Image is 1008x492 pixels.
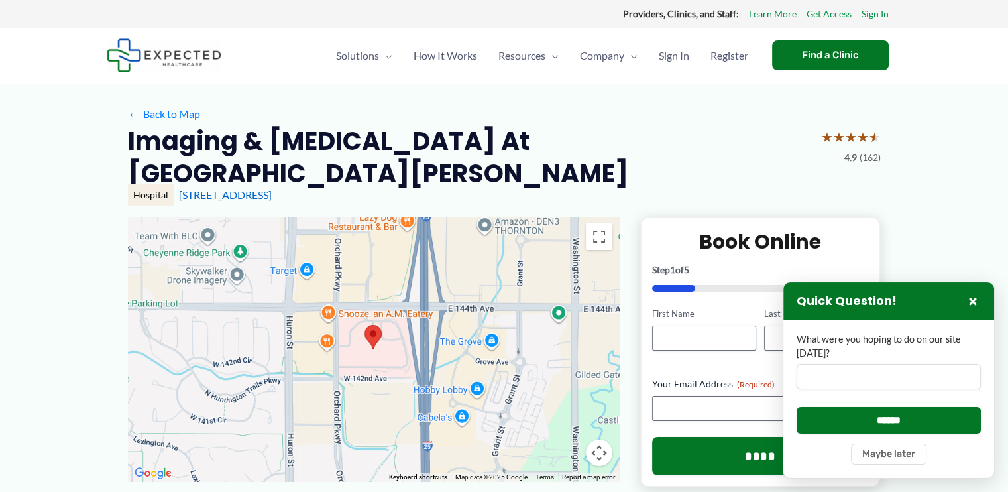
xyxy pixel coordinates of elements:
[862,5,889,23] a: Sign In
[797,333,981,360] label: What were you hoping to do on our site [DATE]?
[652,377,869,391] label: Your Email Address
[764,308,868,320] label: Last Name
[586,440,612,466] button: Map camera controls
[455,473,528,481] span: Map data ©2025 Google
[128,107,140,120] span: ←
[179,188,272,201] a: [STREET_ADDRESS]
[325,32,759,79] nav: Primary Site Navigation
[128,104,200,124] a: ←Back to Map
[128,125,811,190] h2: Imaging & [MEDICAL_DATA] at [GEOGRAPHIC_DATA][PERSON_NAME]
[652,265,869,275] p: Step of
[128,184,174,206] div: Hospital
[580,32,624,79] span: Company
[535,473,554,481] a: Terms (opens in new tab)
[336,32,379,79] span: Solutions
[107,38,221,72] img: Expected Healthcare Logo - side, dark font, small
[833,125,845,149] span: ★
[860,149,881,166] span: (162)
[772,40,889,70] a: Find a Clinic
[851,444,926,465] button: Maybe later
[821,125,833,149] span: ★
[488,32,569,79] a: ResourcesMenu Toggle
[569,32,648,79] a: CompanyMenu Toggle
[659,32,689,79] span: Sign In
[844,149,857,166] span: 4.9
[710,32,748,79] span: Register
[857,125,869,149] span: ★
[562,473,615,481] a: Report a map error
[845,125,857,149] span: ★
[652,229,869,255] h2: Book Online
[131,465,175,482] img: Google
[389,473,447,482] button: Keyboard shortcuts
[797,294,897,309] h3: Quick Question!
[414,32,477,79] span: How It Works
[498,32,545,79] span: Resources
[749,5,797,23] a: Learn More
[737,379,775,389] span: (Required)
[869,125,881,149] span: ★
[624,32,638,79] span: Menu Toggle
[670,264,675,275] span: 1
[586,223,612,250] button: Toggle fullscreen view
[379,32,392,79] span: Menu Toggle
[545,32,559,79] span: Menu Toggle
[325,32,403,79] a: SolutionsMenu Toggle
[965,293,981,309] button: Close
[684,264,689,275] span: 5
[403,32,488,79] a: How It Works
[807,5,852,23] a: Get Access
[623,8,739,19] strong: Providers, Clinics, and Staff:
[131,465,175,482] a: Open this area in Google Maps (opens a new window)
[652,308,756,320] label: First Name
[648,32,700,79] a: Sign In
[700,32,759,79] a: Register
